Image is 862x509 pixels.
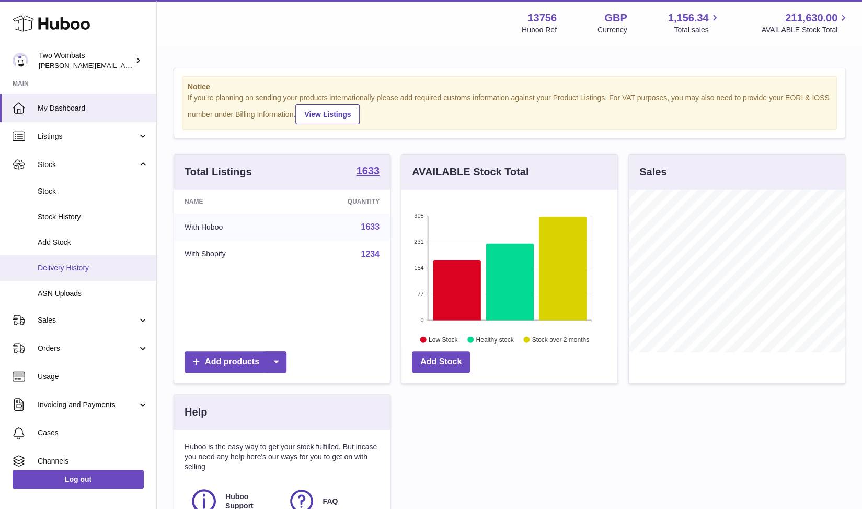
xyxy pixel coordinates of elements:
[188,82,831,92] strong: Notice
[357,165,380,176] strong: 1633
[174,214,291,241] td: With Huboo
[357,165,380,178] a: 1633
[414,212,423,219] text: 308
[38,289,148,299] span: ASN Uploads
[38,344,137,353] span: Orders
[527,11,557,25] strong: 13756
[38,160,137,170] span: Stock
[38,428,148,438] span: Cases
[13,53,28,68] img: philip.carroll@twowombats.com
[295,104,360,124] a: View Listings
[604,11,627,25] strong: GBP
[361,250,380,258] a: 1234
[412,165,528,179] h3: AVAILABLE Stock Total
[414,265,423,271] text: 154
[785,11,837,25] span: 211,630.00
[185,165,252,179] h3: Total Listings
[174,190,291,214] th: Name
[522,25,557,35] div: Huboo Ref
[597,25,627,35] div: Currency
[185,442,380,472] p: Huboo is the easy way to get your stock fulfilled. But incase you need any help here's our ways f...
[532,336,589,343] text: Stock over 2 months
[414,239,423,245] text: 231
[417,291,423,297] text: 77
[674,25,720,35] span: Total sales
[38,372,148,382] span: Usage
[174,241,291,268] td: With Shopify
[39,61,266,69] span: [PERSON_NAME][EMAIL_ADDRESS][PERSON_NAME][DOMAIN_NAME]
[639,165,666,179] h3: Sales
[185,351,286,373] a: Add products
[412,351,470,373] a: Add Stock
[361,222,380,231] a: 1633
[476,336,514,343] text: Healthy stock
[38,400,137,410] span: Invoicing and Payments
[291,190,390,214] th: Quantity
[38,212,148,222] span: Stock History
[38,263,148,273] span: Delivery History
[38,456,148,466] span: Channels
[13,470,144,489] a: Log out
[39,51,133,70] div: Two Wombats
[429,336,458,343] text: Low Stock
[420,317,423,323] text: 0
[668,11,721,35] a: 1,156.34 Total sales
[38,186,148,196] span: Stock
[668,11,709,25] span: 1,156.34
[38,132,137,141] span: Listings
[38,315,137,325] span: Sales
[761,11,849,35] a: 211,630.00 AVAILABLE Stock Total
[38,103,148,113] span: My Dashboard
[185,405,207,419] h3: Help
[38,238,148,247] span: Add Stock
[188,93,831,124] div: If you're planning on sending your products internationally please add required customs informati...
[761,25,849,35] span: AVAILABLE Stock Total
[323,496,338,506] span: FAQ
